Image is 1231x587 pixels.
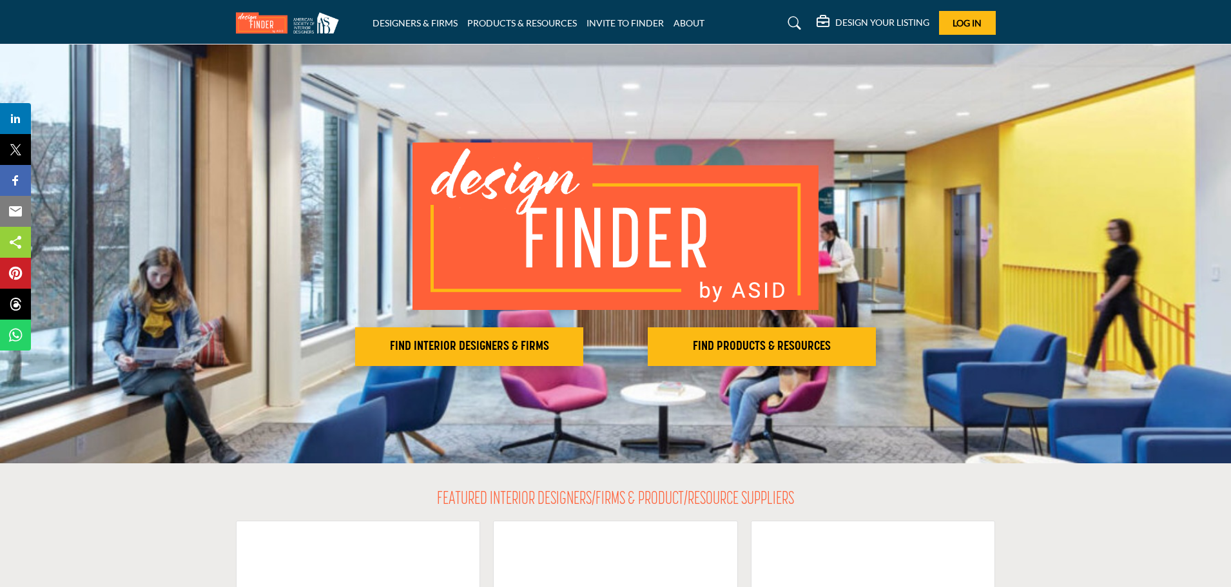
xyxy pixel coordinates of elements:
[652,339,872,354] h2: FIND PRODUCTS & RESOURCES
[817,15,929,31] div: DESIGN YOUR LISTING
[355,327,583,366] button: FIND INTERIOR DESIGNERS & FIRMS
[437,489,794,511] h2: FEATURED INTERIOR DESIGNERS/FIRMS & PRODUCT/RESOURCE SUPPLIERS
[835,17,929,28] h5: DESIGN YOUR LISTING
[412,142,819,310] img: image
[648,327,876,366] button: FIND PRODUCTS & RESOURCES
[939,11,996,35] button: Log In
[775,13,809,34] a: Search
[586,17,664,28] a: INVITE TO FINDER
[359,339,579,354] h2: FIND INTERIOR DESIGNERS & FIRMS
[674,17,704,28] a: ABOUT
[236,12,345,34] img: Site Logo
[467,17,577,28] a: PRODUCTS & RESOURCES
[373,17,458,28] a: DESIGNERS & FIRMS
[953,17,982,28] span: Log In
